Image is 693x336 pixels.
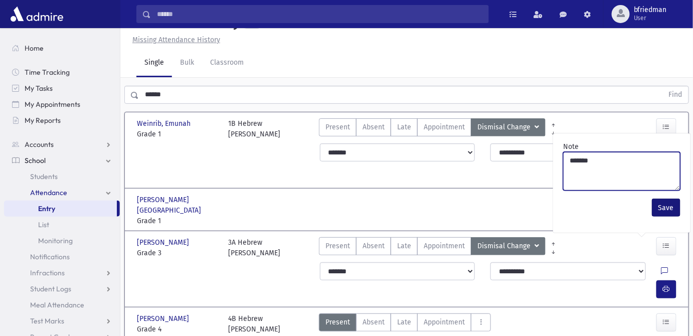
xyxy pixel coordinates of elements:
span: Time Tracking [25,68,70,77]
div: AttTypes [319,118,546,139]
button: Dismisal Change [471,118,546,136]
a: Missing Attendance History [128,36,220,44]
span: Grade 1 [137,216,219,226]
span: Students [30,172,58,181]
button: Save [652,199,680,217]
span: My Reports [25,116,61,125]
a: Home [4,40,120,56]
span: Present [325,122,350,132]
span: Meal Attendance [30,300,84,309]
span: Notifications [30,252,70,261]
img: AdmirePro [8,4,66,24]
span: Appointment [424,122,465,132]
a: Single [136,49,172,77]
a: Entry [4,201,117,217]
span: Absent [363,241,385,251]
a: Time Tracking [4,64,120,80]
a: Bulk [172,49,202,77]
span: Student Logs [30,284,71,293]
span: Present [325,241,350,251]
span: My Appointments [25,100,80,109]
u: Missing Attendance History [132,36,220,44]
span: [PERSON_NAME] [137,237,191,248]
span: Entry [38,204,55,213]
button: Dismisal Change [471,237,546,255]
a: Notifications [4,249,120,265]
a: My Tasks [4,80,120,96]
div: 3A Hebrew [PERSON_NAME] [229,237,281,258]
a: List [4,217,120,233]
span: [PERSON_NAME] [137,313,191,324]
span: Appointment [424,241,465,251]
span: Absent [363,122,385,132]
a: My Reports [4,112,120,128]
span: Grade 1 [137,129,219,139]
a: Classroom [202,49,252,77]
a: Attendance [4,185,120,201]
label: Note [563,141,579,152]
span: bfriedman [634,6,667,14]
span: Test Marks [30,316,64,325]
div: 4B Hebrew [PERSON_NAME] [229,313,281,334]
div: AttTypes [319,313,491,334]
span: School [25,156,46,165]
span: [PERSON_NAME][GEOGRAPHIC_DATA] [137,195,219,216]
span: Attendance [30,188,67,197]
a: Infractions [4,265,120,281]
a: Meal Attendance [4,297,120,313]
span: Dismisal Change [477,241,533,252]
a: Accounts [4,136,120,152]
div: 1B Hebrew [PERSON_NAME] [229,118,281,139]
a: Students [4,169,120,185]
input: Search [151,5,488,23]
span: Dismisal Change [477,122,533,133]
div: AttTypes [319,237,546,258]
a: Monitoring [4,233,120,249]
a: School [4,152,120,169]
span: Grade 4 [137,324,219,334]
span: Late [397,241,411,251]
a: Student Logs [4,281,120,297]
button: Find [663,86,688,103]
a: Test Marks [4,313,120,329]
span: List [38,220,49,229]
span: Late [397,122,411,132]
span: Monitoring [38,236,73,245]
span: Infractions [30,268,65,277]
span: My Tasks [25,84,53,93]
span: Home [25,44,44,53]
span: Present [325,317,350,327]
span: Grade 3 [137,248,219,258]
span: Accounts [25,140,54,149]
a: My Appointments [4,96,120,112]
span: Weinrib, Emunah [137,118,193,129]
span: User [634,14,667,22]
